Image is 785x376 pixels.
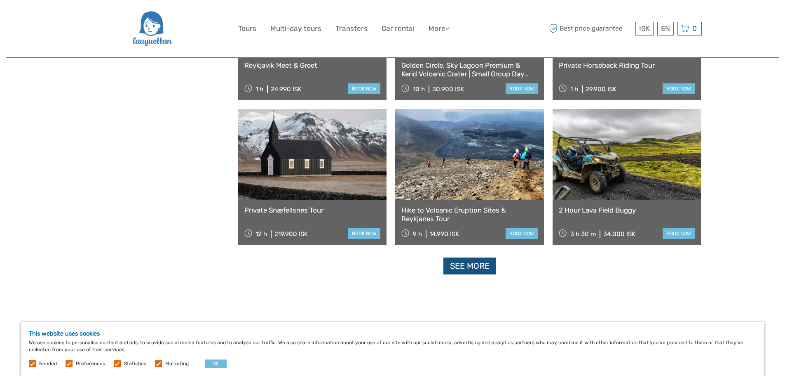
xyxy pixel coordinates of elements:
label: Needed [39,360,57,367]
h5: This website uses cookies [29,330,756,337]
span: 10 h [413,85,425,93]
span: 12 h [255,230,267,238]
a: Tours [238,23,256,35]
div: 219.900 ISK [274,230,308,238]
div: 14.990 ISK [429,230,459,238]
button: Open LiveChat chat widget [95,13,105,23]
span: 9 h [413,230,422,238]
a: Hike to Volcanic Eruption Sites & Reykjanes Tour [401,206,538,223]
a: book now [663,228,695,239]
span: 1 h [255,85,263,93]
div: 24.990 ISK [271,85,302,93]
button: OK [205,359,227,368]
span: 1 h [570,85,578,93]
a: book now [506,228,538,239]
a: book now [348,228,380,239]
a: Golden Circle, Sky Lagoon Premium & Kerid Volcanic Crater | Small Group Day Tour [401,61,538,78]
label: Statistics [124,360,146,367]
div: 34.000 ISK [603,230,635,238]
a: book now [348,83,380,94]
img: 2954-36deae89-f5b4-4889-ab42-60a468582106_logo_big.png [132,6,172,51]
a: Private Horseback Riding Tour [559,61,695,69]
span: 0 [691,24,698,33]
a: More [429,23,450,35]
label: Marketing [165,360,189,367]
span: ISK [639,24,650,33]
span: 3 h 30 m [570,230,596,238]
a: book now [663,83,695,94]
a: See more [443,258,496,274]
a: 2 Hour Lava Field Buggy [559,206,695,214]
a: Transfers [335,23,368,35]
p: We're away right now. Please check back later! [12,14,93,21]
div: EN [657,22,674,35]
a: Multi-day tours [270,23,321,35]
label: Preferences [76,360,105,367]
div: 30.900 ISK [432,85,464,93]
a: Car rental [382,23,415,35]
span: Best price guarantee [547,22,633,35]
a: book now [506,83,538,94]
a: Reykjavik Meet & Greet [244,61,381,69]
div: We use cookies to personalise content and ads, to provide social media features and to analyse ou... [21,322,764,376]
a: Private Snæfellsnes Tour [244,206,381,214]
div: 29.900 ISK [586,85,616,93]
